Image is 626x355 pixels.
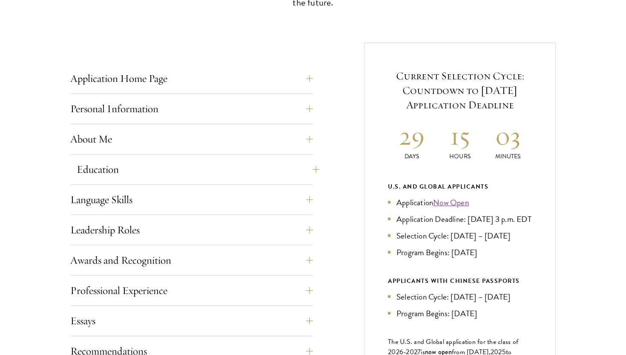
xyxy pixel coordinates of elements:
li: Program Begins: [DATE] [388,246,532,259]
button: Language Skills [70,189,313,210]
h2: 29 [388,120,436,152]
li: Program Begins: [DATE] [388,307,532,320]
button: Awards and Recognition [70,250,313,271]
button: About Me [70,129,313,149]
h2: 15 [436,120,484,152]
button: Education [77,159,319,180]
div: APPLICANTS WITH CHINESE PASSPORTS [388,276,532,286]
li: Application [388,196,532,209]
button: Application Home Page [70,68,313,89]
li: Selection Cycle: [DATE] – [DATE] [388,291,532,303]
a: Now Open [433,196,469,209]
h2: 03 [484,120,532,152]
p: Minutes [484,152,532,161]
p: Days [388,152,436,161]
div: U.S. and Global Applicants [388,181,532,192]
li: Application Deadline: [DATE] 3 p.m. EDT [388,213,532,225]
p: Hours [436,152,484,161]
button: Leadership Roles [70,220,313,240]
button: Professional Experience [70,280,313,301]
h5: Current Selection Cycle: Countdown to [DATE] Application Deadline [388,69,532,112]
button: Personal Information [70,99,313,119]
button: Essays [70,311,313,331]
li: Selection Cycle: [DATE] – [DATE] [388,230,532,242]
